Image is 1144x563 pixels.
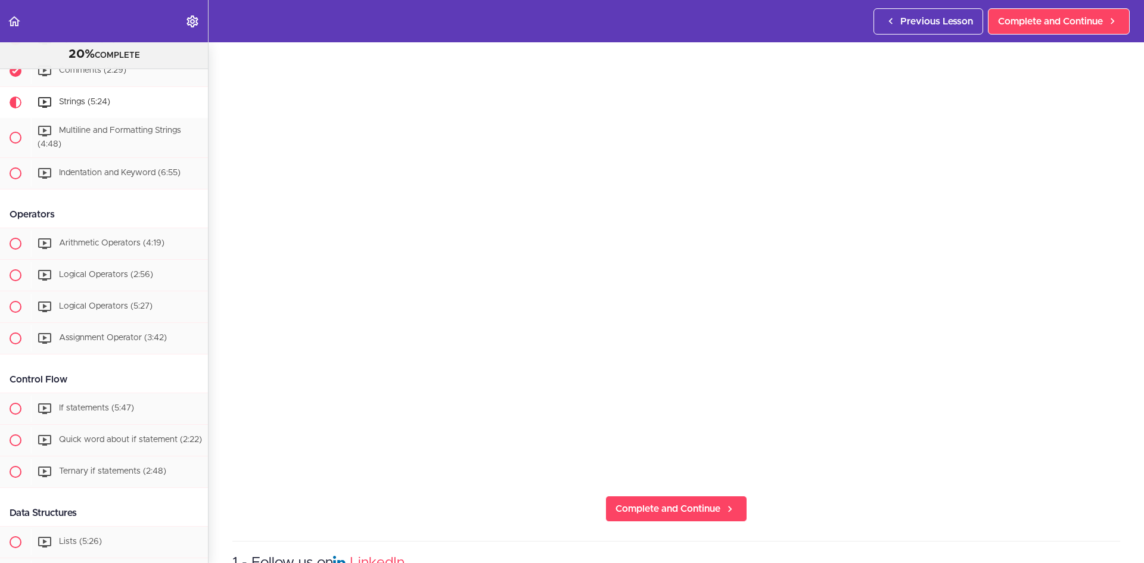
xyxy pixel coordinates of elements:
[185,14,200,29] svg: Settings Menu
[59,436,202,444] span: Quick word about if statement (2:22)
[59,302,153,310] span: Logical Operators (5:27)
[59,404,134,412] span: If statements (5:47)
[59,537,102,546] span: Lists (5:26)
[59,467,166,475] span: Ternary if statements (2:48)
[605,496,747,522] a: Complete and Continue
[69,48,95,60] span: 20%
[59,98,110,106] span: Strings (5:24)
[873,8,983,35] a: Previous Lesson
[900,14,973,29] span: Previous Lesson
[59,270,153,279] span: Logical Operators (2:56)
[988,8,1130,35] a: Complete and Continue
[59,66,126,74] span: Comments (2:29)
[59,239,164,247] span: Arithmetic Operators (4:19)
[7,14,21,29] svg: Back to course curriculum
[59,169,181,177] span: Indentation and Keyword (6:55)
[15,47,193,63] div: COMPLETE
[38,126,181,148] span: Multiline and Formatting Strings (4:48)
[615,502,720,516] span: Complete and Continue
[998,14,1103,29] span: Complete and Continue
[59,334,167,342] span: Assignment Operator (3:42)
